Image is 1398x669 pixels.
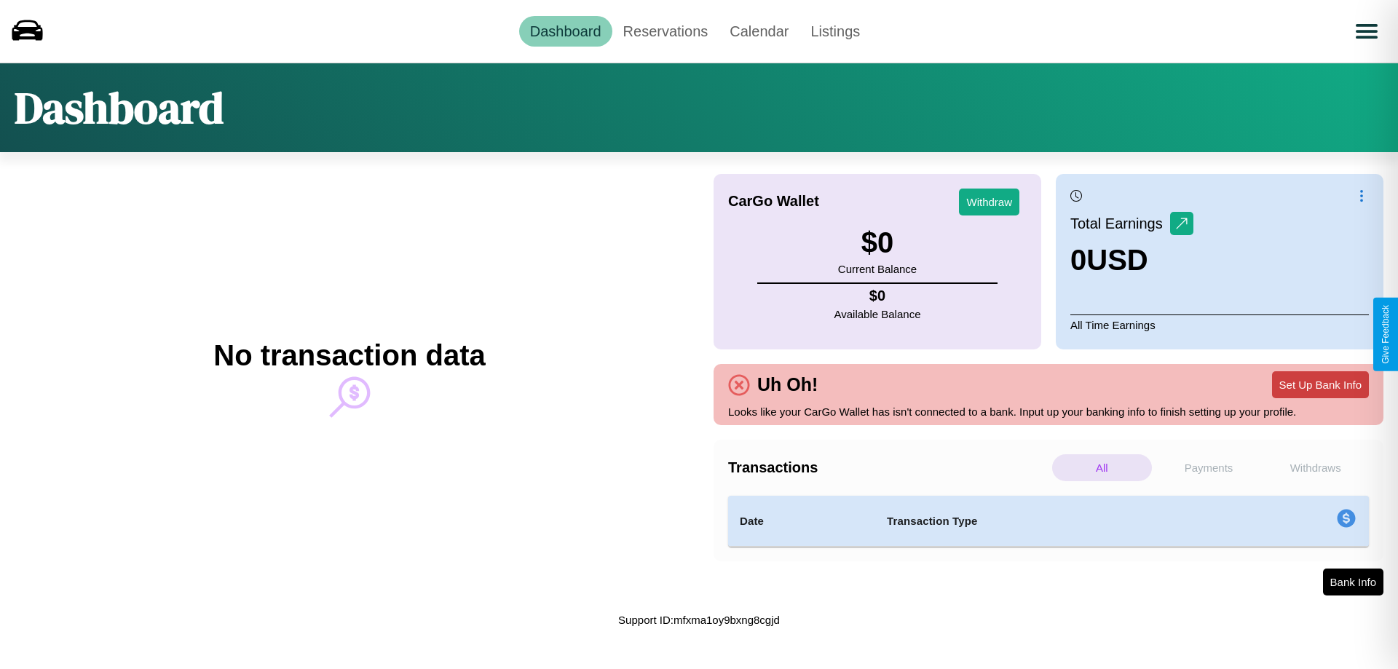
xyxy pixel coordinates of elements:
h4: Date [740,512,864,530]
p: Total Earnings [1070,210,1170,237]
h3: $ 0 [838,226,917,259]
p: Current Balance [838,259,917,279]
h4: $ 0 [834,288,921,304]
button: Bank Info [1323,569,1383,595]
a: Dashboard [519,16,612,47]
p: Looks like your CarGo Wallet has isn't connected to a bank. Input up your banking info to finish ... [728,402,1369,421]
h4: Transactions [728,459,1048,476]
p: Payments [1159,454,1259,481]
h4: CarGo Wallet [728,193,819,210]
h4: Transaction Type [887,512,1217,530]
button: Open menu [1346,11,1387,52]
p: Support ID: mfxma1oy9bxng8cgjd [618,610,780,630]
p: Available Balance [834,304,921,324]
div: Give Feedback [1381,305,1391,364]
h2: No transaction data [213,339,485,372]
h4: Uh Oh! [750,374,825,395]
button: Set Up Bank Info [1272,371,1369,398]
a: Reservations [612,16,719,47]
h1: Dashboard [15,78,224,138]
button: Withdraw [959,189,1019,215]
a: Calendar [719,16,799,47]
h3: 0 USD [1070,244,1193,277]
table: simple table [728,496,1369,547]
p: Withdraws [1265,454,1365,481]
p: All [1052,454,1152,481]
a: Listings [799,16,871,47]
p: All Time Earnings [1070,314,1369,335]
